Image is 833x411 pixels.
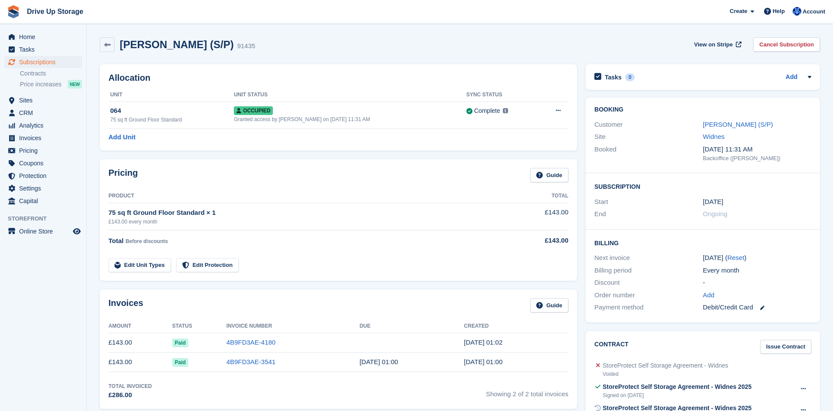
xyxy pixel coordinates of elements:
[498,203,568,230] td: £143.00
[108,298,143,312] h2: Invoices
[19,56,71,68] span: Subscriptions
[753,37,820,52] a: Cancel Subscription
[703,278,811,288] div: -
[691,37,743,52] a: View on Stripe
[19,170,71,182] span: Protection
[108,333,172,352] td: £143.00
[108,132,135,142] a: Add Unit
[19,195,71,207] span: Capital
[703,121,773,128] a: [PERSON_NAME] (S/P)
[530,168,568,182] a: Guide
[23,4,87,19] a: Drive Up Storage
[108,237,124,244] span: Total
[19,182,71,194] span: Settings
[594,238,811,247] h2: Billing
[605,73,622,81] h2: Tasks
[19,132,71,144] span: Invoices
[594,106,811,113] h2: Booking
[19,43,71,56] span: Tasks
[108,168,138,182] h2: Pricing
[503,108,508,113] img: icon-info-grey-7440780725fd019a000dd9b08b2336e03edf1995a4989e88bcd33f0948082b44.svg
[110,106,234,116] div: 064
[603,370,728,378] div: Voided
[464,339,502,346] time: 2025-08-27 00:02:53 UTC
[234,106,273,115] span: Occupied
[594,278,703,288] div: Discount
[4,170,82,182] a: menu
[108,390,152,400] div: £286.00
[172,358,188,367] span: Paid
[110,116,234,124] div: 75 sq ft Ground Floor Standard
[19,145,71,157] span: Pricing
[4,94,82,106] a: menu
[730,7,747,16] span: Create
[108,189,498,203] th: Product
[20,69,82,78] a: Contracts
[703,210,728,217] span: Ongoing
[498,189,568,203] th: Total
[20,80,62,89] span: Price increases
[360,358,398,365] time: 2025-07-28 00:00:00 UTC
[464,319,568,333] th: Created
[4,132,82,144] a: menu
[226,358,275,365] a: 4B9FD3AE-3541
[703,253,811,263] div: [DATE] ( )
[786,72,797,82] a: Add
[474,106,500,115] div: Complete
[694,40,733,49] span: View on Stripe
[4,182,82,194] a: menu
[727,254,744,261] a: Reset
[603,361,728,370] div: StoreProtect Self Storage Agreement - Widnes
[4,107,82,119] a: menu
[594,145,703,163] div: Booked
[108,319,172,333] th: Amount
[4,56,82,68] a: menu
[20,79,82,89] a: Price increases NEW
[234,115,466,123] div: Granted access by [PERSON_NAME] on [DATE] 11:31 AM
[703,290,715,300] a: Add
[125,238,168,244] span: Before discounts
[19,31,71,43] span: Home
[172,339,188,347] span: Paid
[4,145,82,157] a: menu
[7,5,20,18] img: stora-icon-8386f47178a22dfd0bd8f6a31ec36ba5ce8667c1dd55bd0f319d3a0aa187defe.svg
[703,133,725,140] a: Widnes
[72,226,82,237] a: Preview store
[108,258,171,273] a: Edit Unit Types
[8,214,86,223] span: Storefront
[760,340,811,354] a: Issue Contract
[108,352,172,372] td: £143.00
[498,236,568,246] div: £143.00
[4,195,82,207] a: menu
[594,132,703,142] div: Site
[360,319,464,333] th: Due
[793,7,801,16] img: Widnes Team
[4,157,82,169] a: menu
[4,43,82,56] a: menu
[176,258,239,273] a: Edit Protection
[594,302,703,312] div: Payment method
[594,209,703,219] div: End
[625,73,635,81] div: 0
[603,382,751,391] div: StoreProtect Self Storage Agreement - Widnes 2025
[19,119,71,132] span: Analytics
[120,39,234,50] h2: [PERSON_NAME] (S/P)
[773,7,785,16] span: Help
[703,154,811,163] div: Backoffice ([PERSON_NAME])
[594,197,703,207] div: Start
[594,120,703,130] div: Customer
[703,266,811,276] div: Every month
[594,266,703,276] div: Billing period
[19,107,71,119] span: CRM
[594,182,811,191] h2: Subscription
[4,119,82,132] a: menu
[803,7,825,16] span: Account
[703,145,811,155] div: [DATE] 11:31 AM
[234,88,466,102] th: Unit Status
[19,94,71,106] span: Sites
[19,225,71,237] span: Online Store
[237,41,256,51] div: 91435
[68,80,82,89] div: NEW
[486,382,568,400] span: Showing 2 of 2 total invoices
[4,31,82,43] a: menu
